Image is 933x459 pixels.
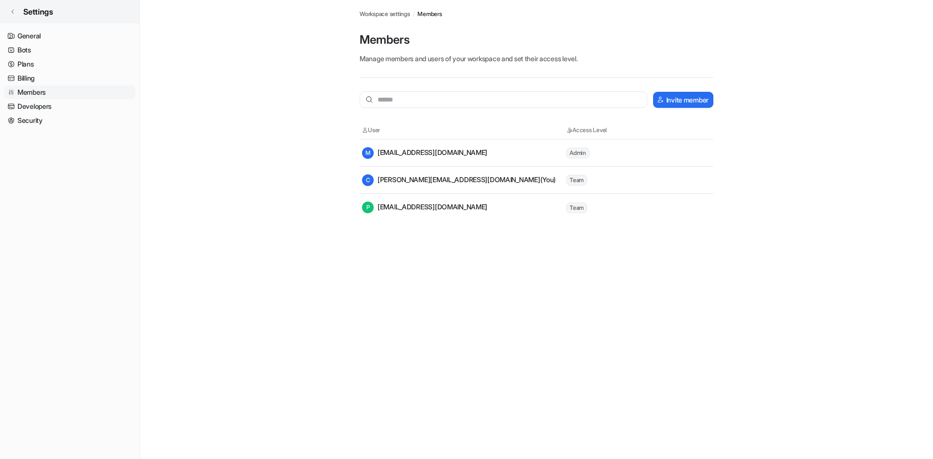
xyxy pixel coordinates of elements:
[413,10,415,18] span: /
[4,114,136,127] a: Security
[566,125,653,135] th: Access Level
[362,174,374,186] span: C
[566,127,572,133] img: Access Level
[362,174,556,186] div: [PERSON_NAME][EMAIL_ADDRESS][DOMAIN_NAME] (You)
[362,202,487,213] div: [EMAIL_ADDRESS][DOMAIN_NAME]
[566,203,587,213] span: Team
[360,10,410,18] a: Workspace settings
[566,148,589,158] span: Admin
[4,43,136,57] a: Bots
[653,92,713,108] button: Invite member
[362,147,487,159] div: [EMAIL_ADDRESS][DOMAIN_NAME]
[417,10,442,18] a: Members
[23,6,53,17] span: Settings
[362,202,374,213] span: P
[4,85,136,99] a: Members
[360,53,713,64] p: Manage members and users of your workspace and set their access level.
[4,71,136,85] a: Billing
[4,100,136,113] a: Developers
[360,32,713,48] p: Members
[4,57,136,71] a: Plans
[566,175,587,186] span: Team
[362,127,368,133] img: User
[4,29,136,43] a: General
[362,147,374,159] span: M
[362,125,566,135] th: User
